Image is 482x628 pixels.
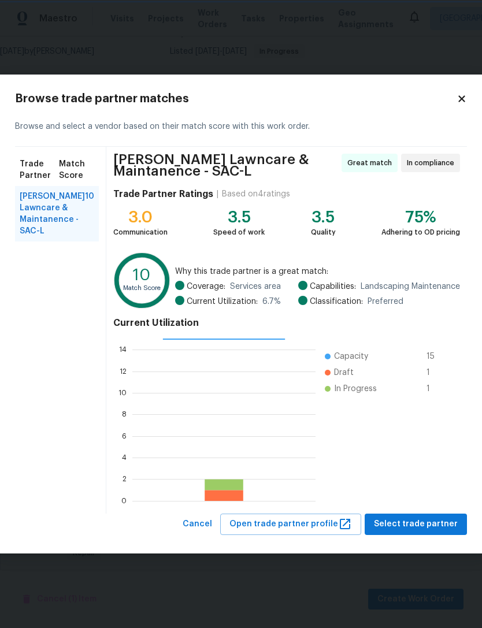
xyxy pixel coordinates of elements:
span: Classification: [310,296,363,307]
span: 10 [85,191,94,237]
span: Cancel [183,517,212,532]
span: Current Utilization: [187,296,258,307]
h4: Trade Partner Ratings [113,188,213,200]
span: Trade Partner [20,158,59,181]
text: 14 [119,346,127,353]
text: 12 [120,368,127,375]
div: 75% [381,211,460,223]
div: Based on 4 ratings [222,188,290,200]
div: Adhering to OD pricing [381,226,460,238]
text: 2 [123,475,127,482]
text: 8 [122,411,127,418]
div: Communication [113,226,168,238]
h2: Browse trade partner matches [15,93,457,105]
text: Match Score [123,285,161,291]
text: 4 [122,454,127,461]
span: Services area [230,281,281,292]
span: 6.7 % [262,296,281,307]
span: Coverage: [187,281,225,292]
div: Browse and select a vendor based on their match score with this work order. [15,107,467,147]
div: 3.5 [311,211,336,223]
span: Select trade partner [374,517,458,532]
text: 10 [133,268,150,284]
span: In compliance [407,157,459,169]
text: 6 [122,433,127,440]
span: Why this trade partner is a great match: [175,266,460,277]
div: 3.0 [113,211,168,223]
span: Capabilities: [310,281,356,292]
span: Draft [334,367,354,378]
span: [PERSON_NAME] Lawncare & Maintanence - SAC-L [113,154,338,177]
button: Cancel [178,514,217,535]
span: 15 [427,351,445,362]
div: Quality [311,226,336,238]
span: Great match [347,157,396,169]
span: 1 [427,367,445,378]
span: Preferred [368,296,403,307]
button: Select trade partner [365,514,467,535]
span: 1 [427,383,445,395]
text: 0 [121,497,127,504]
button: Open trade partner profile [220,514,361,535]
text: 10 [118,389,127,396]
span: Match Score [59,158,94,181]
div: 3.5 [213,211,265,223]
div: Speed of work [213,226,265,238]
span: Capacity [334,351,368,362]
span: Landscaping Maintenance [361,281,460,292]
span: In Progress [334,383,377,395]
h4: Current Utilization [113,317,460,329]
div: | [213,188,222,200]
span: Open trade partner profile [229,517,352,532]
span: [PERSON_NAME] Lawncare & Maintanence - SAC-L [20,191,85,237]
